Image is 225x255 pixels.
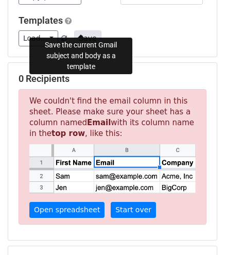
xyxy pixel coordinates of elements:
h5: 0 Recipients [19,73,206,84]
strong: top row [51,129,85,138]
strong: Email [87,118,111,127]
a: Start over [111,202,156,218]
div: Save the current Gmail subject and body as a template [29,38,132,74]
a: Open spreadsheet [29,202,105,218]
a: Load... [19,30,58,46]
a: Templates [19,15,63,26]
iframe: Chat Widget [174,206,225,255]
img: google_sheets_email_column-fe0440d1484b1afe603fdd0efe349d91248b687ca341fa437c667602712cb9b1.png [29,144,196,193]
button: Save [74,30,101,46]
p: We couldn't find the email column in this sheet. Please make sure your sheet has a column named w... [19,89,206,224]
